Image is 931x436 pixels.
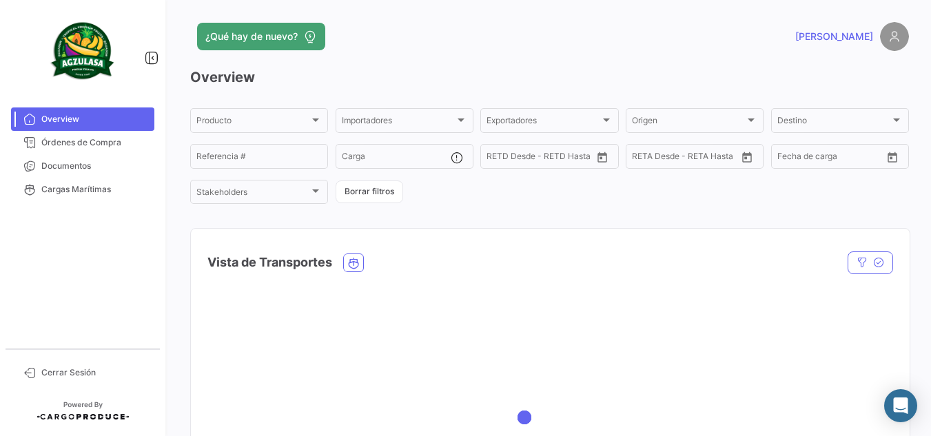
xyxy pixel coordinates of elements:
[344,254,363,271] button: Ocean
[11,131,154,154] a: Órdenes de Compra
[487,118,600,127] span: Exportadores
[336,180,403,203] button: Borrar filtros
[196,118,309,127] span: Producto
[197,23,325,50] button: ¿Qué hay de nuevo?
[41,136,149,149] span: Órdenes de Compra
[48,17,117,85] img: agzulasa-logo.png
[41,113,149,125] span: Overview
[882,147,903,167] button: Open calendar
[342,118,455,127] span: Importadores
[592,147,613,167] button: Open calendar
[41,366,149,379] span: Cerrar Sesión
[795,30,873,43] span: [PERSON_NAME]
[777,154,802,163] input: Desde
[777,118,890,127] span: Destino
[196,189,309,199] span: Stakeholders
[207,253,332,272] h4: Vista de Transportes
[190,68,909,87] h3: Overview
[812,154,861,163] input: Hasta
[884,389,917,422] div: Abrir Intercom Messenger
[41,183,149,196] span: Cargas Marítimas
[205,30,298,43] span: ¿Qué hay de nuevo?
[487,154,511,163] input: Desde
[666,154,716,163] input: Hasta
[632,154,657,163] input: Desde
[521,154,571,163] input: Hasta
[41,160,149,172] span: Documentos
[11,154,154,178] a: Documentos
[632,118,745,127] span: Origen
[737,147,757,167] button: Open calendar
[11,178,154,201] a: Cargas Marítimas
[880,22,909,51] img: placeholder-user.png
[11,107,154,131] a: Overview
